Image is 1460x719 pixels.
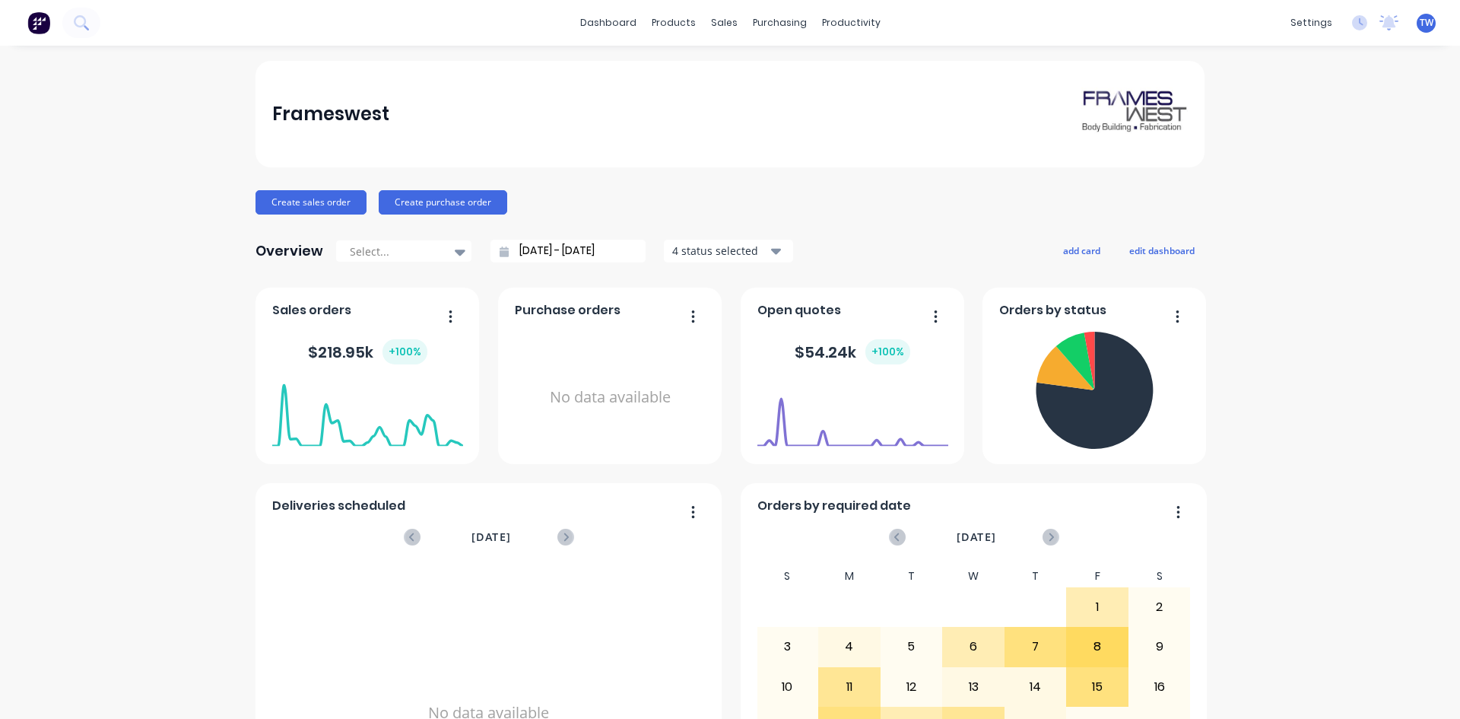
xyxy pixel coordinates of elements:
[255,236,323,266] div: Overview
[703,11,745,34] div: sales
[881,668,942,706] div: 12
[865,339,910,364] div: + 100 %
[1067,588,1128,626] div: 1
[943,628,1004,666] div: 6
[881,565,943,587] div: T
[757,668,818,706] div: 10
[943,668,1004,706] div: 13
[1129,668,1190,706] div: 16
[379,190,507,215] button: Create purchase order
[672,243,768,259] div: 4 status selected
[1119,240,1204,260] button: edit dashboard
[957,529,996,546] span: [DATE]
[795,339,910,364] div: $ 54.24k
[757,565,819,587] div: S
[308,339,427,364] div: $ 218.95k
[819,628,880,666] div: 4
[515,326,706,469] div: No data available
[942,565,1005,587] div: W
[255,190,367,215] button: Create sales order
[1081,87,1188,141] img: Frameswest
[382,339,427,364] div: + 100 %
[881,628,942,666] div: 5
[27,11,50,34] img: Factory
[1128,565,1191,587] div: S
[999,301,1106,320] span: Orders by status
[1067,628,1128,666] div: 8
[814,11,888,34] div: productivity
[272,99,389,129] div: Frameswest
[1129,628,1190,666] div: 9
[1420,16,1433,30] span: TW
[1005,628,1066,666] div: 7
[745,11,814,34] div: purchasing
[1053,240,1110,260] button: add card
[573,11,644,34] a: dashboard
[471,529,511,546] span: [DATE]
[664,240,793,262] button: 4 status selected
[515,301,620,320] span: Purchase orders
[819,668,880,706] div: 11
[1283,11,1340,34] div: settings
[1005,668,1066,706] div: 14
[757,628,818,666] div: 3
[757,301,841,320] span: Open quotes
[1067,668,1128,706] div: 15
[1005,565,1067,587] div: T
[1129,588,1190,626] div: 2
[644,11,703,34] div: products
[818,565,881,587] div: M
[1066,565,1128,587] div: F
[757,497,911,515] span: Orders by required date
[272,301,351,320] span: Sales orders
